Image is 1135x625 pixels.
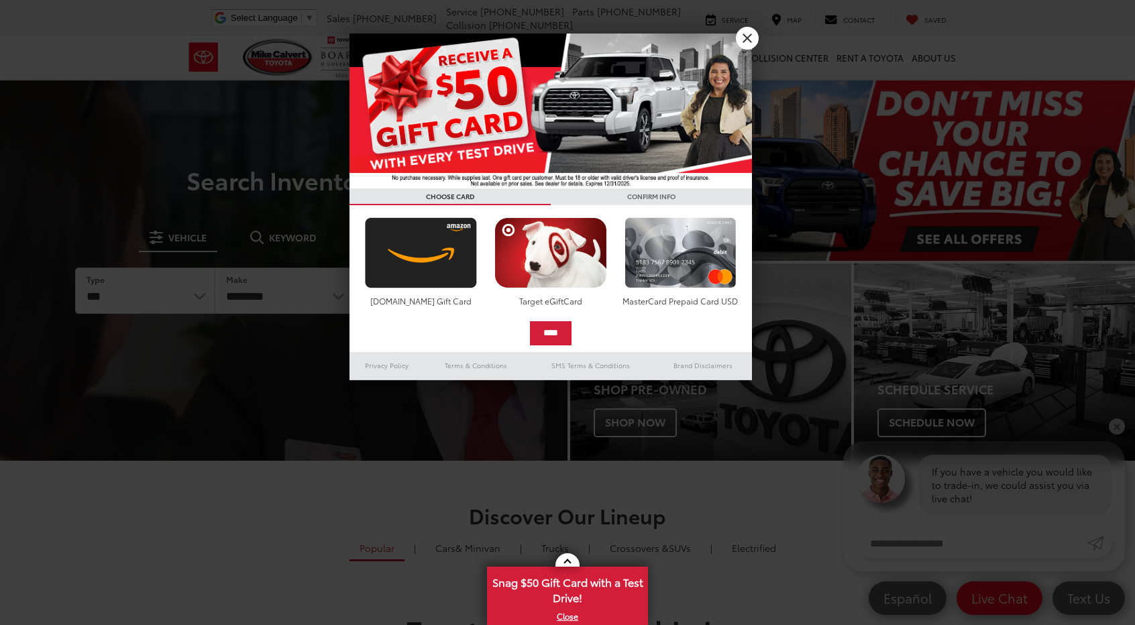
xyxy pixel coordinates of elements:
img: 55838_top_625864.jpg [349,34,752,188]
img: targetcard.png [491,217,610,288]
div: MasterCard Prepaid Card USD [621,295,740,306]
span: Snag $50 Gift Card with a Test Drive! [488,568,647,609]
a: Terms & Conditions [425,357,527,374]
img: mastercard.png [621,217,740,288]
h3: CONFIRM INFO [551,188,752,205]
div: [DOMAIN_NAME] Gift Card [362,295,480,306]
a: Privacy Policy [349,357,425,374]
img: amazoncard.png [362,217,480,288]
a: Brand Disclaimers [654,357,752,374]
h3: CHOOSE CARD [349,188,551,205]
div: Target eGiftCard [491,295,610,306]
a: SMS Terms & Conditions [527,357,654,374]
